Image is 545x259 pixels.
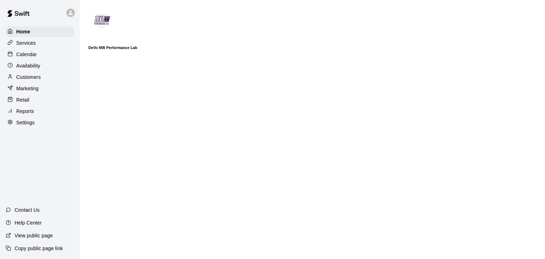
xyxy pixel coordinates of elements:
[6,95,74,105] a: Retail
[88,9,115,35] img: DeVo NW Performance Lab logo
[15,219,42,226] p: Help Center
[16,51,37,58] p: Calendar
[16,39,36,47] p: Services
[15,232,53,239] p: View public page
[16,62,40,69] p: Availability
[16,85,39,92] p: Marketing
[15,245,63,252] p: Copy public page link
[6,83,74,94] a: Marketing
[6,60,74,71] a: Availability
[15,206,40,214] p: Contact Us
[6,26,74,37] a: Home
[6,106,74,117] a: Reports
[88,45,536,50] h6: DeVo NW Performance Lab
[6,38,74,48] a: Services
[16,74,41,81] p: Customers
[16,119,35,126] p: Settings
[6,49,74,60] a: Calendar
[16,28,31,35] p: Home
[16,96,29,103] p: Retail
[6,117,74,128] a: Settings
[6,72,74,82] a: Customers
[16,108,34,115] p: Reports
